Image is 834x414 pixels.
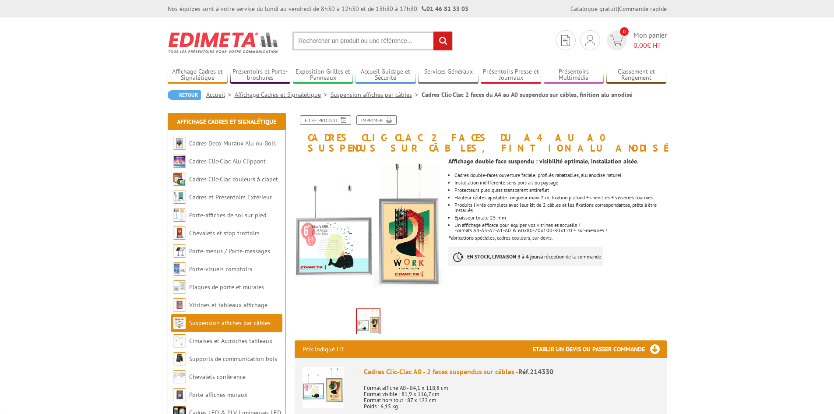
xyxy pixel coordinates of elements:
img: Supports de communication bois [173,352,186,365]
a: Supports de communication bois [189,355,277,363]
a: Affichage Cadres et Signalétique [235,91,331,99]
a: Chevalets et stop trottoirs [189,229,260,237]
span: 0 [620,27,629,36]
div: | [570,4,667,13]
img: Porte-affiches de sol sur pied [173,209,186,222]
img: devis rapide [585,35,595,46]
img: Porte-affiches muraux [173,388,186,401]
a: Classement et Rangement [606,68,667,82]
a: devis rapide 0 Mon panier 0,00€ HT [605,30,667,50]
a: Retour [168,90,201,100]
img: Cadres Clic-Clac Alu Clippant [173,155,186,168]
input: Rechercher un produit ou une référence... [292,32,453,50]
img: Suspension affiches par câbles [173,316,186,329]
img: suspendus_par_cables_214330_1.jpg [357,309,380,336]
img: Cadres et Présentoirs Extérieur [173,191,186,204]
a: Suspension affiches par câbles [189,319,271,327]
img: Vitrines et tableaux affichage [173,298,186,311]
li: Cadres double-faces ouverture faciale, profilés rabattables, alu anodisé naturel [454,173,666,178]
a: Services Généraux [418,68,479,82]
img: Chevalets et stop trottoirs [173,226,186,240]
a: Présentoirs Presse et Journaux [481,68,541,82]
h3: Etablir un devis ou passer commande [533,340,667,358]
a: Cadres Clic-Clac couleurs à clapet [189,175,278,183]
p: Produits livrés complets avec leur kit de 2 câbles et les fixations correspondantes, prêts à être... [454,202,666,213]
a: Cimaises et Accroches tableaux [189,337,272,345]
a: Commande rapide [619,5,667,13]
p: Epaisseur totale 25 mm [454,215,666,220]
img: devis rapide [610,35,623,46]
a: Porte-affiches muraux [189,391,247,399]
div: Cadres Clic-Clac A0 - 2 faces suspendus sur câbles - [364,367,659,377]
strong: EN STOCK, LIVRAISON 3 à 4 jours [467,253,541,260]
a: Cadres et Présentoirs Extérieur [189,193,272,201]
a: Présentoirs Multimédia [544,68,604,82]
a: Accueil Guidage et Sécurité [355,68,416,82]
a: Imprimer [356,115,397,125]
a: Chevalets conférence [189,373,246,381]
span: € HT [633,40,667,50]
div: Nos équipes sont à votre service du lundi au vendredi de 8h30 à 12h30 et de 13h30 à 17h30 [168,4,468,13]
p: Affichage double face suspendu : visibilité optimale, installation aisée. [448,159,666,164]
a: Fiche produit [300,115,351,125]
img: Cadres Deco Muraux Alu ou Bois [173,137,186,150]
p: Hauteur câbles ajustable longueur maxi 2 m, fixation plafond + chevilles + visseries fournies [454,195,666,200]
img: Cimaises et Accroches tableaux [173,334,186,347]
p: Un affichage efficace pour équiper vos vitrines et accueils ! Formats A4-A3-A2-A1-A0 & 60x80-70x1... [454,223,666,233]
img: Cadres Clic-Clac couleurs à clapet [173,173,186,186]
a: Suspension affiches par câbles [331,91,422,99]
a: Catalogue gratuit [570,5,618,13]
input: rechercher [433,32,452,50]
p: Format affiche A0 - 84,1 x 118,8 cm Format visible : 81,9 x 116,7 cm Format hors tout : 87 x 122 ... [364,379,659,410]
strong: 01 46 81 33 03 [422,5,468,13]
a: Cadres Clic-Clac Alu Clippant [189,157,266,165]
p: à réception de la commande [448,247,603,266]
div: Fabrications spéciales, cadres couleurs, sur devis. [448,153,673,275]
a: Présentoirs et Porte-brochures [230,68,291,82]
img: Edimeta [168,26,279,59]
img: Plaques de porte et murales [173,280,186,294]
a: Porte-visuels comptoirs [189,265,252,273]
h1: Cadres Clic-Clac 2 faces du A4 au A0 suspendus sur câbles, finition alu anodisé [288,115,673,153]
li: Cadres Clic-Clac 2 faces du A4 au A0 suspendus sur câbles, finition alu anodisé [422,90,632,99]
img: Porte-menus / Porte-messages [173,244,186,258]
img: suspendus_par_cables_214330_1.jpg [295,158,442,305]
a: Cadres Deco Muraux Alu ou Bois [189,139,276,147]
li: Installation indifférente sens portrait ou paysage [454,180,666,185]
img: devis rapide [561,35,570,46]
a: Porte-menus / Porte-messages [189,247,270,255]
a: Plaques de porte et murales [189,283,264,291]
img: Cadres Clic-Clac A0 - 2 faces suspendus sur câbles [303,367,344,408]
span: Mon panier [633,30,667,50]
a: Affichage Cadres et Signalétique [168,68,228,82]
a: Vitrines et tableaux affichage [189,301,267,309]
span: Réf.214330 [518,367,553,376]
img: Porte-visuels comptoirs [173,262,186,276]
a: Exposition Grilles et Panneaux [293,68,353,82]
a: Accueil [206,91,235,99]
span: 0,00 [633,41,647,50]
a: Porte-affiches de sol sur pied [189,211,266,219]
li: Protecteurs plexiglass transparent antireflet [454,188,666,193]
p: Prix indiqué HT [303,340,344,358]
a: Affichage Cadres et Signalétique [177,118,276,126]
img: Chevalets conférence [173,370,186,383]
